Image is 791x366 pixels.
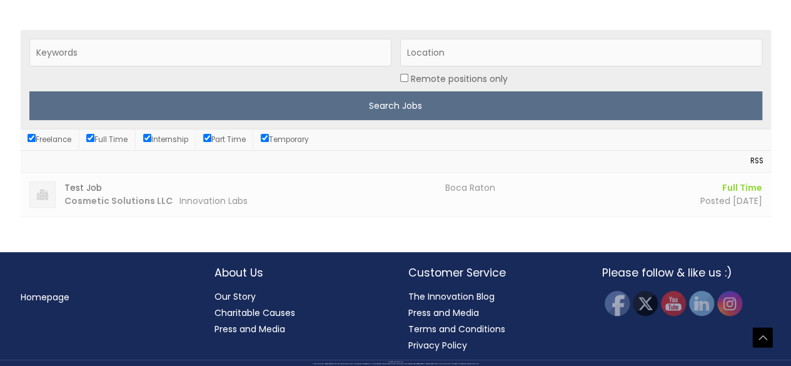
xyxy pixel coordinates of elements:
h3: Test Job [64,181,436,195]
li: Full Time [626,181,762,195]
img: Twitter [633,291,658,316]
nav: About Us [214,288,383,337]
nav: Customer Service [408,288,577,353]
input: Location [400,74,408,82]
input: Freelance [28,134,36,142]
div: Boca Raton [436,181,617,195]
label: Full Time [86,135,128,145]
a: Our Story [214,290,256,303]
label: Internship [143,135,188,145]
a: Terms and Conditions [408,323,505,335]
span: Cosmetic Solutions [395,362,403,362]
h2: About Us [214,265,383,281]
input: Internship [143,134,151,142]
input: Temporary [261,134,269,142]
img: Cosmetic Solutions LLC [29,181,56,208]
h2: Please follow & like us :) [602,265,771,281]
span: Innovation Labs [179,195,248,207]
a: Press and Media [214,323,285,335]
h2: Customer Service [408,265,577,281]
strong: Cosmetic Solutions LLC [64,195,173,207]
a: Charitable Causes [214,307,295,319]
label: Part Time [203,135,246,145]
div: All material on this Website, including design, text, images, logos and sounds, are owned by Cosm... [22,363,769,365]
input: Search Jobs [29,91,762,120]
a: Privacy Policy [408,339,467,352]
time: Posted [DATE] [700,195,762,207]
img: Facebook [605,291,630,316]
a: The Innovation Blog [408,290,495,303]
input: Location [400,39,762,66]
a: Homepage [21,291,69,303]
a: Test Job Cosmetic Solutions LLC Innovation Labs Boca Raton Full Time Posted [DATE] [21,173,771,216]
label: Freelance [28,135,71,145]
label: Remote positions only [411,71,508,87]
div: Copyright © 2025 [22,362,769,363]
input: Keywords [29,39,391,66]
a: Press and Media [408,307,479,319]
label: Temporary [261,135,309,145]
input: Full Time [86,134,94,142]
a: RSS [744,155,763,168]
nav: Menu [21,289,189,305]
input: Part Time [203,134,211,142]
